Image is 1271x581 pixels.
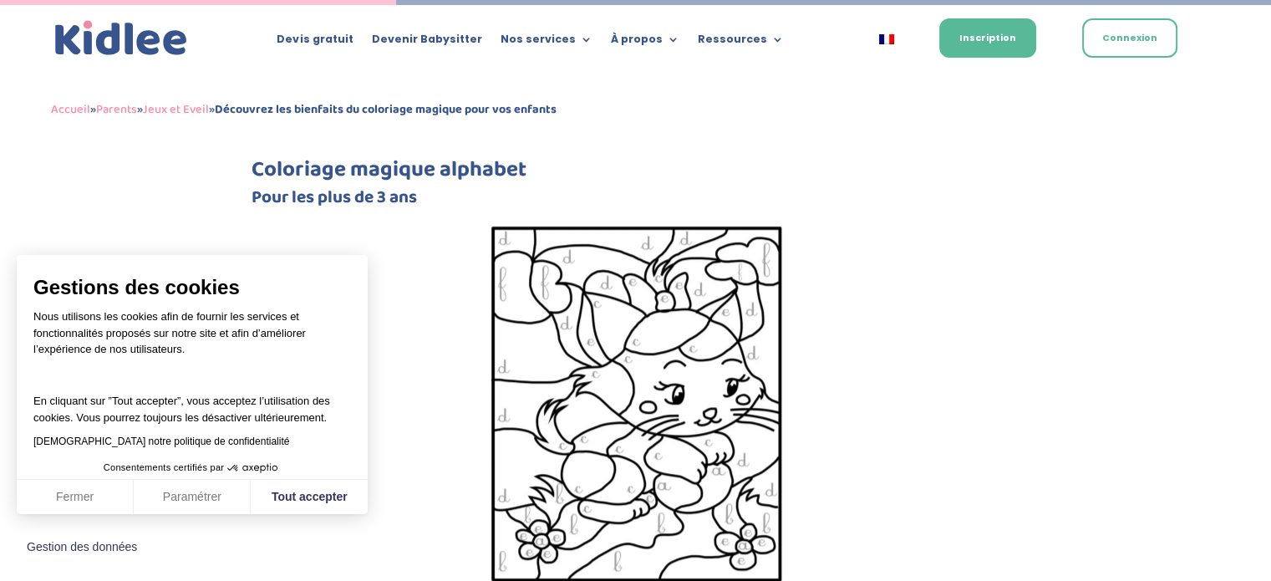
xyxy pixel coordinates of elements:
[51,17,191,60] a: Kidlee Logo
[104,463,224,472] span: Consentements certifiés par
[33,275,351,300] span: Gestions des cookies
[134,480,251,515] button: Paramétrer
[51,99,90,120] a: Accueil
[96,99,137,120] a: Parents
[277,33,353,52] a: Devis gratuit
[227,443,277,493] svg: Axeptio
[1082,18,1177,58] a: Connexion
[697,33,783,52] a: Ressources
[500,33,592,52] a: Nos services
[51,17,191,60] img: logo_kidlee_bleu
[143,99,209,120] a: Jeux et Eveil
[371,33,481,52] a: Devenir Babysitter
[879,34,894,44] img: Français
[33,308,351,369] p: Nous utilisons les cookies afin de fournir les services et fonctionnalités proposés sur notre sit...
[17,530,147,565] button: Fermer le widget sans consentement
[27,540,137,555] span: Gestion des données
[33,436,289,447] a: [DEMOGRAPHIC_DATA] notre politique de confidentialité
[51,99,557,120] span: » » »
[251,480,368,515] button: Tout accepter
[252,189,1020,215] h4: Pour les plus de 3 ans
[939,18,1036,58] a: Inscription
[252,159,1020,189] h3: Coloriage magique alphabet
[17,480,134,515] button: Fermer
[33,377,351,426] p: En cliquant sur ”Tout accepter”, vous acceptez l’utilisation des cookies. Vous pourrez toujours l...
[95,457,289,479] button: Consentements certifiés par
[215,99,557,120] strong: Découvrez les bienfaits du coloriage magique pour vos enfants
[610,33,679,52] a: À propos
